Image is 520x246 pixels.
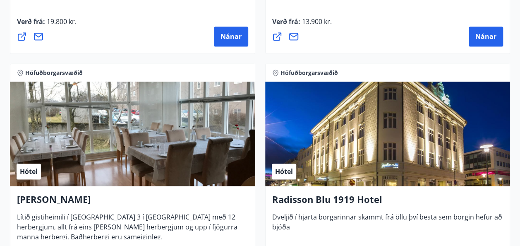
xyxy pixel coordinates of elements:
span: Höfuðborgarsvæðið [280,69,338,77]
span: 19.800 kr. [45,17,77,26]
span: 13.900 kr. [300,17,332,26]
span: Hótel [275,167,293,176]
h4: Radisson Blu 1919 Hotel [272,193,503,212]
h4: [PERSON_NAME] [17,193,248,212]
span: Höfuðborgarsvæðið [25,69,83,77]
span: Verð frá : [17,17,77,33]
span: Verð frá : [272,17,332,33]
span: Hótel [20,167,38,176]
span: Nánar [220,32,242,41]
span: Nánar [475,32,496,41]
button: Nánar [469,27,503,46]
span: Dveljið í hjarta borgarinnar skammt frá öllu því besta sem borgin hefur að bjóða [272,212,502,238]
button: Nánar [214,27,248,46]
